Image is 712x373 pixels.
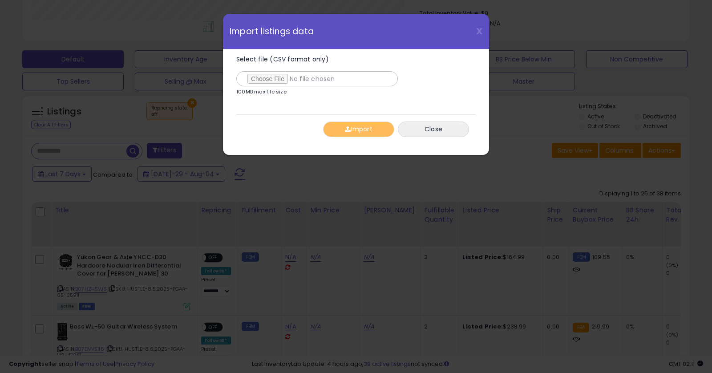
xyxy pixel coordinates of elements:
[476,25,482,37] span: X
[398,122,469,137] button: Close
[236,55,329,64] span: Select file (CSV format only)
[323,122,394,137] button: Import
[230,27,314,36] span: Import listings data
[236,89,287,94] p: 100MB max file size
